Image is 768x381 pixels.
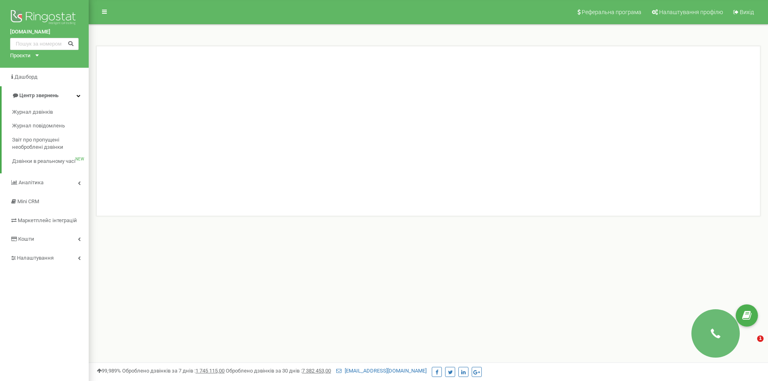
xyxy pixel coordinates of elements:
[12,154,89,169] a: Дзвінки в реальному часіNEW
[97,368,121,374] span: 99,989%
[196,368,225,374] u: 1 745 115,00
[10,38,79,50] input: Пошук за номером
[12,136,85,151] span: Звіт про пропущені необроблені дзвінки
[2,86,89,105] a: Центр звернень
[19,92,58,98] span: Центр звернень
[226,368,331,374] span: Оброблено дзвінків за 30 днів :
[336,368,427,374] a: [EMAIL_ADDRESS][DOMAIN_NAME]
[15,74,37,80] span: Дашборд
[17,198,39,204] span: Mini CRM
[18,236,34,242] span: Кошти
[10,52,31,60] div: Проєкти
[741,335,760,355] iframe: Intercom live chat
[302,368,331,374] u: 7 382 453,00
[10,28,79,36] a: [DOMAIN_NAME]
[12,108,53,116] span: Журнал дзвінків
[12,105,89,119] a: Журнал дзвінків
[757,335,764,342] span: 1
[740,9,754,15] span: Вихід
[12,158,75,165] span: Дзвінки в реальному часі
[582,9,641,15] span: Реферальна програма
[12,133,89,154] a: Звіт про пропущені необроблені дзвінки
[17,255,54,261] span: Налаштування
[18,217,77,223] span: Маркетплейс інтеграцій
[122,368,225,374] span: Оброблено дзвінків за 7 днів :
[659,9,723,15] span: Налаштування профілю
[10,8,79,28] img: Ringostat logo
[12,122,65,130] span: Журнал повідомлень
[19,179,44,185] span: Аналiтика
[12,119,89,133] a: Журнал повідомлень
